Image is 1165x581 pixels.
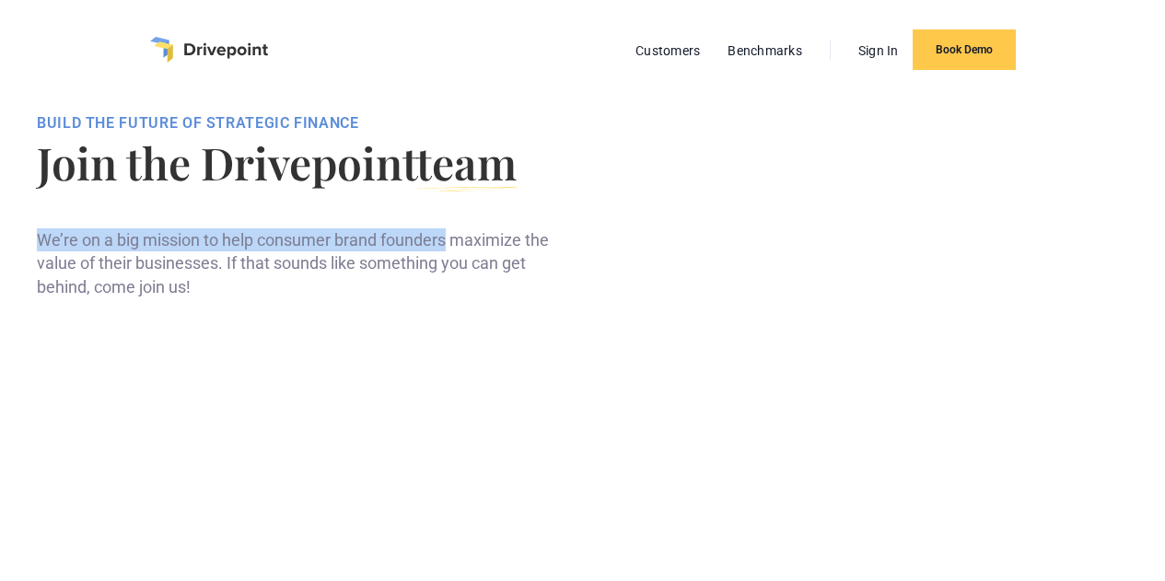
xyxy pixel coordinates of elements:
a: home [150,37,268,63]
a: Sign In [849,39,908,63]
a: Customers [626,39,709,63]
p: We’re on a big mission to help consumer brand founders maximize the value of their businesses. If... [37,228,560,298]
a: Benchmarks [718,39,811,63]
h1: Join the Drivepoint [37,140,560,184]
div: BUILD THE FUTURE OF STRATEGIC FINANCE [37,114,560,133]
a: Book Demo [913,29,1016,70]
span: team [416,133,517,192]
